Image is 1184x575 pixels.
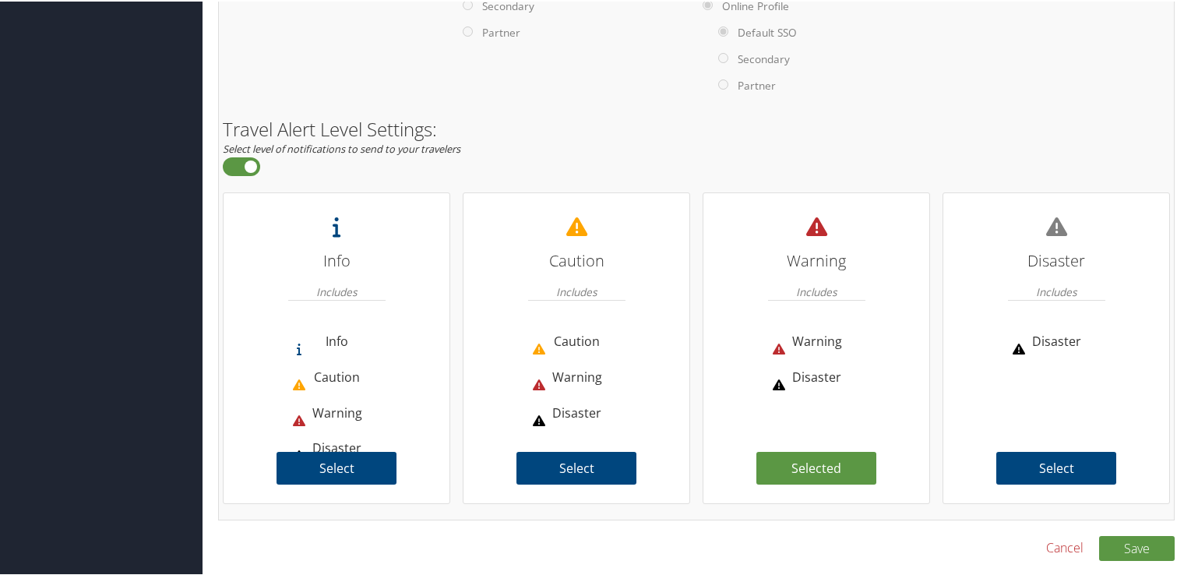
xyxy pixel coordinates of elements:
[796,275,837,305] em: Includes
[516,450,636,483] label: Select
[1099,534,1175,559] button: Save
[756,450,876,483] label: Selected
[312,429,361,465] li: Disaster
[223,140,460,154] em: Select level of notifications to send to your travelers
[738,76,776,92] label: Partner
[792,323,841,358] li: Warning
[552,358,601,394] li: Warning
[996,450,1116,483] label: Select
[482,23,520,39] label: Partner
[738,23,797,39] label: Default SSO
[528,244,625,275] h3: Caution
[1046,537,1084,556] a: Cancel
[1032,323,1081,358] li: Disaster
[288,244,386,275] h3: Info
[552,323,601,358] li: Caution
[312,358,361,394] li: Caution
[277,450,396,483] label: Select
[223,118,1170,137] h2: Travel Alert Level Settings:
[316,275,357,305] em: Includes
[552,394,601,430] li: Disaster
[312,394,361,430] li: Warning
[556,275,597,305] em: Includes
[312,323,361,358] li: Info
[792,358,841,394] li: Disaster
[1008,244,1105,275] h3: Disaster
[738,50,790,65] label: Secondary
[768,244,865,275] h3: Warning
[1036,275,1077,305] em: Includes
